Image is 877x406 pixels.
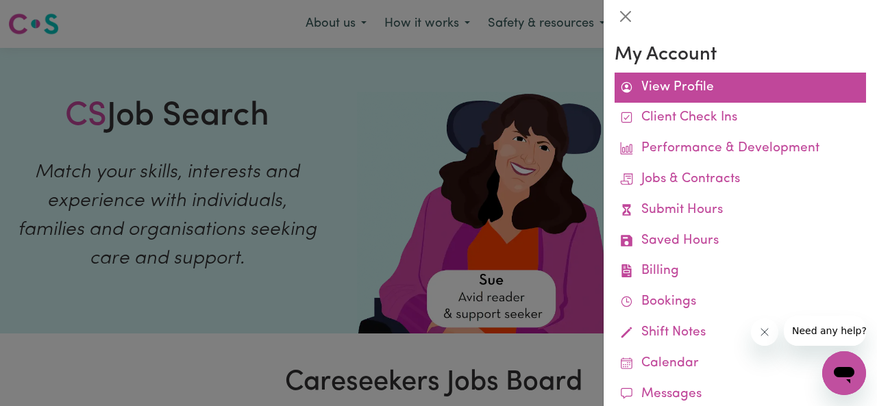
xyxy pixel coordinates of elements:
a: Submit Hours [615,195,866,226]
a: Jobs & Contracts [615,164,866,195]
a: Client Check Ins [615,103,866,134]
a: Billing [615,256,866,287]
span: Need any help? [8,10,83,21]
a: Performance & Development [615,134,866,164]
a: Calendar [615,348,866,379]
a: View Profile [615,73,866,103]
iframe: Message from company [784,316,866,346]
iframe: Close message [751,318,778,346]
a: Saved Hours [615,226,866,257]
a: Shift Notes [615,318,866,348]
h3: My Account [615,44,866,67]
iframe: Button to launch messaging window [822,351,866,395]
button: Close [615,5,637,27]
a: Bookings [615,287,866,318]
